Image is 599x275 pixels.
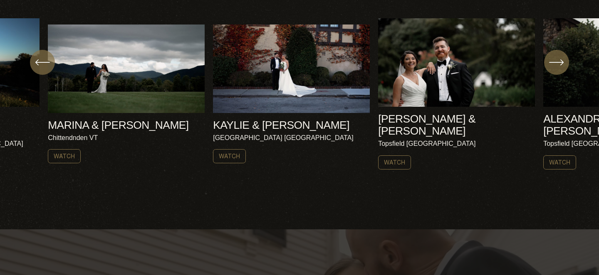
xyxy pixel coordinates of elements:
[30,50,55,75] button: Previous
[213,149,246,163] a: Watch
[544,50,569,75] button: Next
[48,149,81,163] a: Watch
[378,155,411,169] a: Watch
[543,155,576,169] a: Watch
